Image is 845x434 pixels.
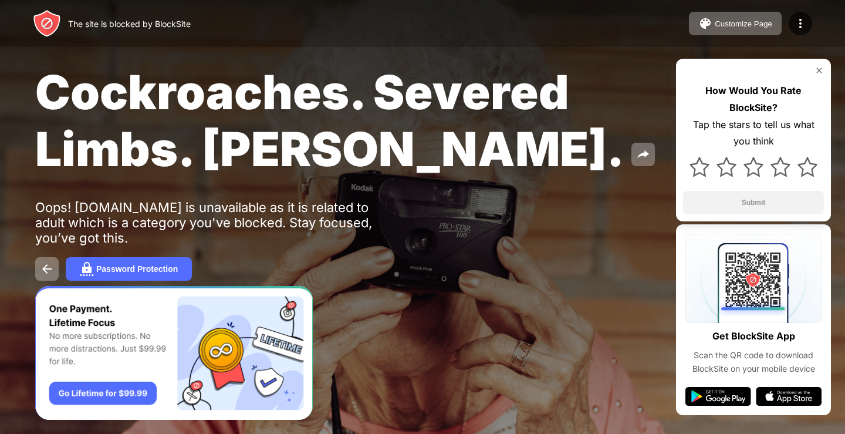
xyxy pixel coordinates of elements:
[636,147,650,162] img: share.svg
[33,9,61,38] img: header-logo.svg
[797,157,817,177] img: star.svg
[715,19,772,28] div: Customize Page
[35,200,398,245] div: Oops! [DOMAIN_NAME] is unavailable as it is related to adult which is a category you've blocked. ...
[814,66,824,75] img: rate-us-close.svg
[683,191,824,214] button: Submit
[685,349,822,375] div: Scan the QR code to download BlockSite on your mobile device
[96,264,178,274] div: Password Protection
[68,19,191,29] div: The site is blocked by BlockSite
[35,63,624,177] span: Cockroaches. Severed Limbs. [PERSON_NAME].
[683,116,824,150] div: Tap the stars to tell us what you think
[683,82,824,116] div: How Would You Rate BlockSite?
[716,157,736,177] img: star.svg
[35,286,313,420] iframe: Banner
[743,157,763,177] img: star.svg
[770,157,790,177] img: star.svg
[756,387,822,406] img: app-store.svg
[685,387,751,406] img: google-play.svg
[80,262,94,276] img: password.svg
[689,12,782,35] button: Customize Page
[40,262,54,276] img: back.svg
[793,16,807,31] img: menu-icon.svg
[66,257,192,281] button: Password Protection
[689,157,709,177] img: star.svg
[698,16,712,31] img: pallet.svg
